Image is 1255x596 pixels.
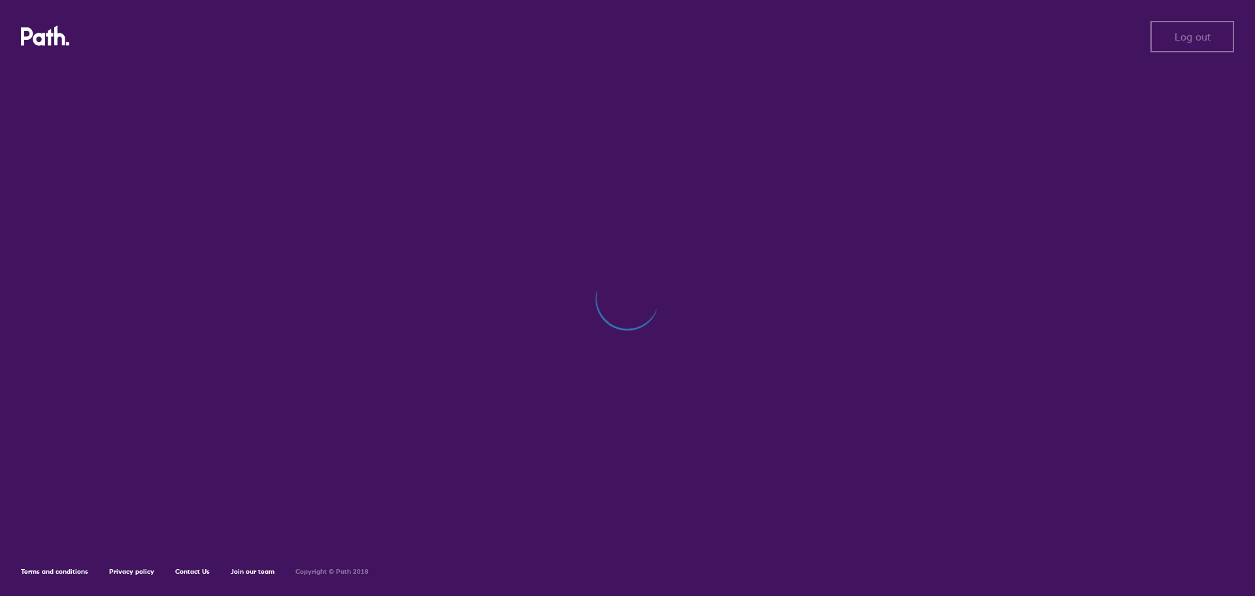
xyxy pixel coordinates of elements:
[175,567,210,576] a: Contact Us
[231,567,275,576] a: Join our team
[21,567,88,576] a: Terms and conditions
[109,567,154,576] a: Privacy policy
[295,568,369,576] h6: Copyright © Path 2018
[1150,21,1234,52] button: Log out
[1175,31,1211,43] span: Log out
